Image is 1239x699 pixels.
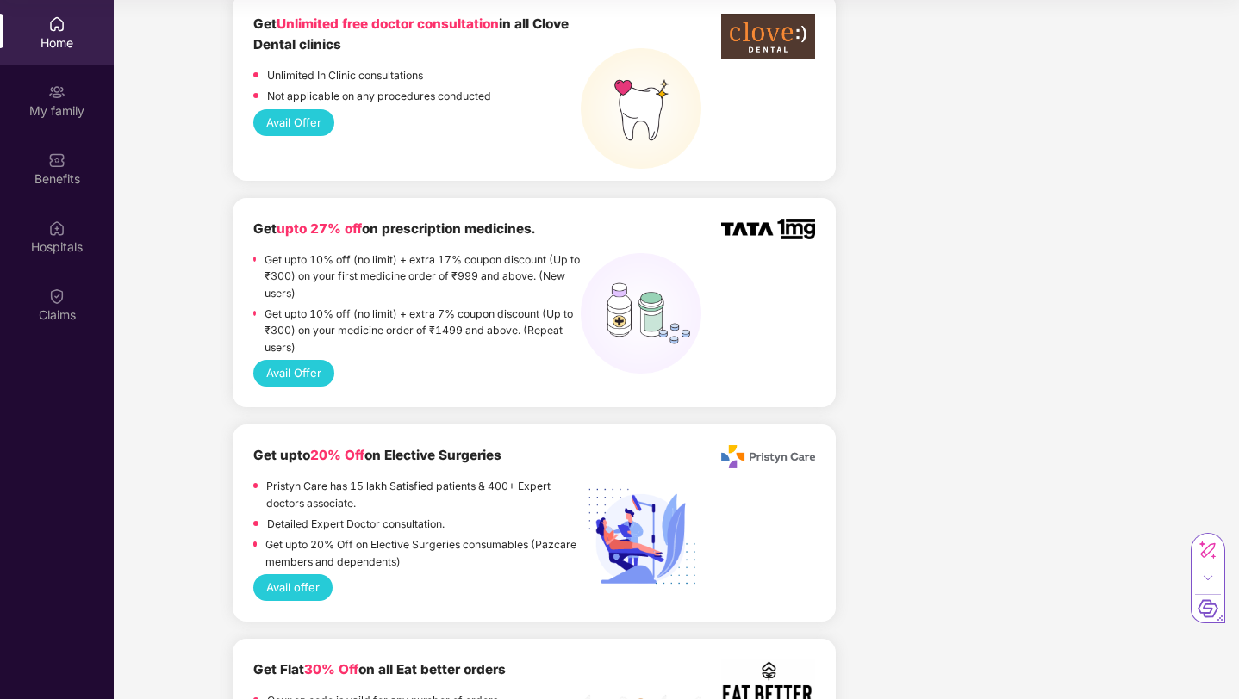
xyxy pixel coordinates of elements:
[265,251,581,301] p: Get upto 10% off (no limit) + extra 17% coupon discount (Up to ₹300) on your first medicine order...
[253,574,333,601] button: Avail offer
[253,109,334,136] button: Avail Offer
[253,447,501,463] b: Get upto on Elective Surgeries
[277,220,362,237] span: upto 27% off
[48,220,65,237] img: svg+xml;base64,PHN2ZyBpZD0iSG9zcGl0YWxzIiB4bWxucz0iaHR0cDovL3d3dy53My5vcmcvMjAwMC9zdmciIHdpZHRoPS...
[253,360,334,387] button: Avail Offer
[265,306,581,356] p: Get upto 10% off (no limit) + extra 7% coupon discount (Up to ₹300) on your medicine order of ₹14...
[721,14,815,59] img: clove-dental%20png.png
[253,220,535,237] b: Get on prescription medicines.
[253,15,569,53] b: Get in all Clove Dental clinics
[267,516,445,532] p: Detailed Expert Doctor consultation.
[48,152,65,169] img: svg+xml;base64,PHN2ZyBpZD0iQmVuZWZpdHMiIHhtbG5zPSJodHRwOi8vd3d3LnczLm9yZy8yMDAwL3N2ZyIgd2lkdGg9Ij...
[267,67,423,84] p: Unlimited In Clinic consultations
[581,48,701,169] img: teeth%20high.png
[266,478,581,511] p: Pristyn Care has 15 lakh Satisfied patients & 400+ Expert doctors associate.
[265,536,581,570] p: Get upto 20% Off on Elective Surgeries consumables (Pazcare members and dependents)
[48,84,65,101] img: svg+xml;base64,PHN2ZyB3aWR0aD0iMjAiIGhlaWdodD0iMjAiIHZpZXdCb3g9IjAgMCAyMCAyMCIgZmlsbD0ibm9uZSIgeG...
[581,253,701,374] img: medicines%20(1).png
[721,219,815,240] img: TATA_1mg_Logo.png
[253,661,506,677] b: Get Flat on all Eat better orders
[48,15,65,33] img: svg+xml;base64,PHN2ZyBpZD0iSG9tZSIgeG1sbnM9Imh0dHA6Ly93d3cudzMub3JnLzIwMDAvc3ZnIiB3aWR0aD0iMjAiIG...
[304,661,358,677] span: 30% Off
[277,15,499,32] span: Unlimited free doctor consultation
[581,479,701,600] img: Elective%20Surgery.png
[267,88,491,104] p: Not applicable on any procedures conducted
[721,445,815,468] img: Pristyn_Care_Logo%20(1).png
[310,447,364,463] span: 20% Off
[48,288,65,305] img: svg+xml;base64,PHN2ZyBpZD0iQ2xhaW0iIHhtbG5zPSJodHRwOi8vd3d3LnczLm9yZy8yMDAwL3N2ZyIgd2lkdGg9IjIwIi...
